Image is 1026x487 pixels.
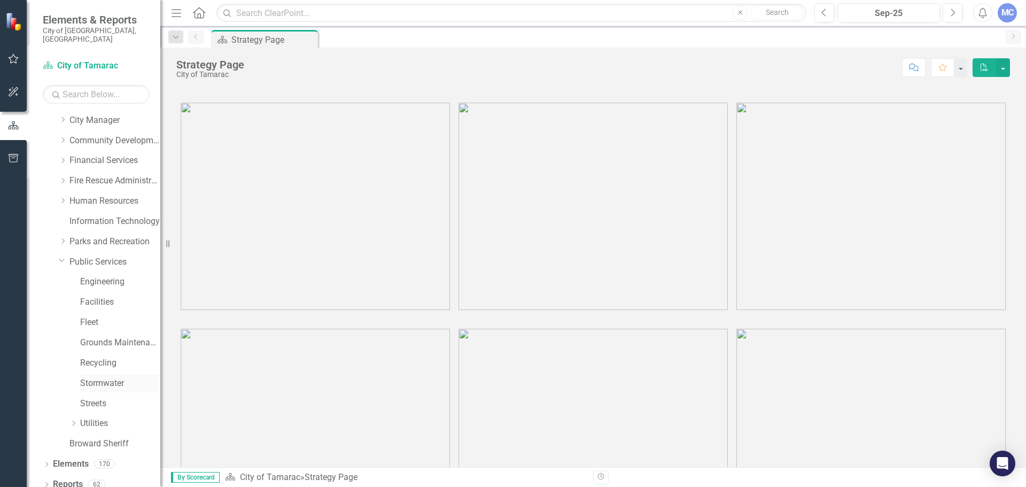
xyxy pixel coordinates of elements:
[841,7,936,20] div: Sep-25
[94,460,115,469] div: 170
[53,458,89,470] a: Elements
[43,85,150,104] input: Search Below...
[176,71,244,79] div: City of Tamarac
[69,256,160,268] a: Public Services
[43,13,150,26] span: Elements & Reports
[69,215,160,228] a: Information Technology
[750,5,804,20] button: Search
[837,3,940,22] button: Sep-25
[990,451,1015,476] div: Open Intercom Messenger
[69,236,160,248] a: Parks and Recreation
[69,438,160,450] a: Broward Sheriff
[216,4,806,22] input: Search ClearPoint...
[80,316,160,329] a: Fleet
[736,103,1006,310] img: tamarac3%20v3.png
[69,114,160,127] a: City Manager
[43,60,150,72] a: City of Tamarac
[43,26,150,44] small: City of [GEOGRAPHIC_DATA], [GEOGRAPHIC_DATA]
[80,357,160,369] a: Recycling
[69,175,160,187] a: Fire Rescue Administration
[240,472,300,482] a: City of Tamarac
[231,33,315,47] div: Strategy Page
[80,276,160,288] a: Engineering
[5,11,25,32] img: ClearPoint Strategy
[225,471,585,484] div: »
[181,103,450,310] img: tamarac1%20v3.png
[458,103,728,310] img: tamarac2%20v3.png
[80,377,160,390] a: Stormwater
[69,154,160,167] a: Financial Services
[69,135,160,147] a: Community Development
[80,296,160,308] a: Facilities
[176,59,244,71] div: Strategy Page
[998,3,1017,22] button: MC
[80,418,160,430] a: Utilities
[69,195,160,207] a: Human Resources
[80,398,160,410] a: Streets
[80,337,160,349] a: Grounds Maintenance
[305,472,357,482] div: Strategy Page
[171,472,220,483] span: By Scorecard
[766,8,789,17] span: Search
